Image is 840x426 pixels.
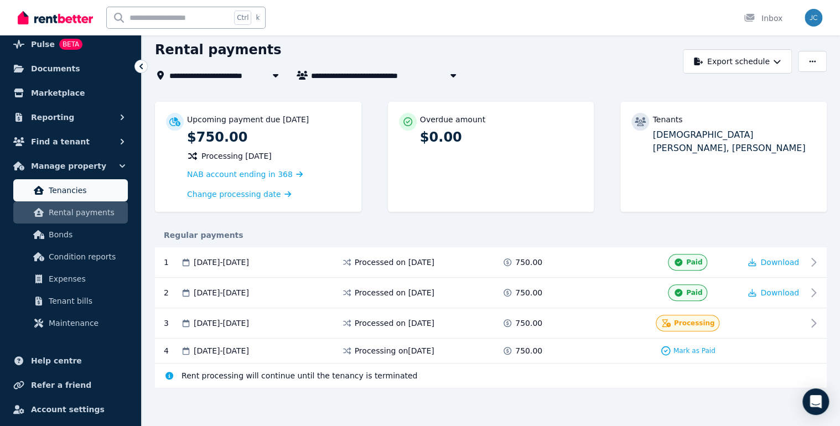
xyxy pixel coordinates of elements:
span: [DATE] - [DATE] [194,318,249,329]
span: [DATE] - [DATE] [194,287,249,298]
span: Pulse [31,38,55,51]
span: Change processing date [187,189,281,200]
span: Mark as Paid [673,346,715,355]
p: $750.00 [187,128,350,146]
span: Tenancies [49,184,123,197]
p: Upcoming payment due [DATE] [187,114,309,125]
div: 4 [164,345,180,356]
div: 1 [164,254,180,271]
p: [DEMOGRAPHIC_DATA][PERSON_NAME], [PERSON_NAME] [652,128,816,155]
div: Regular payments [155,230,827,241]
a: Expenses [13,268,128,290]
p: Tenants [652,114,682,125]
span: Help centre [31,354,82,367]
span: Expenses [49,272,123,285]
a: Marketplace [9,82,132,104]
span: Processing on [DATE] [355,345,434,356]
span: Find a tenant [31,135,90,148]
button: Download [748,257,799,268]
span: 750.00 [515,345,542,356]
span: Rental payments [49,206,123,219]
span: Processed on [DATE] [355,287,434,298]
span: Paid [686,258,702,267]
a: PulseBETA [9,33,132,55]
div: 3 [164,315,180,331]
span: 750.00 [515,257,542,268]
span: 750.00 [515,287,542,298]
span: Documents [31,62,80,75]
span: 750.00 [515,318,542,329]
span: [DATE] - [DATE] [194,257,249,268]
a: Condition reports [13,246,128,268]
button: Find a tenant [9,131,132,153]
a: Maintenance [13,312,128,334]
span: Processed on [DATE] [355,257,434,268]
span: Processed on [DATE] [355,318,434,329]
span: Reporting [31,111,74,124]
span: Processing [674,319,715,328]
button: Manage property [9,155,132,177]
button: Export schedule [683,49,792,74]
span: Download [760,258,799,267]
a: Documents [9,58,132,80]
img: RentBetter [18,9,93,26]
a: Tenancies [13,179,128,201]
h1: Rental payments [155,41,282,59]
span: Rent processing will continue until the tenancy is terminated [182,370,417,381]
span: BETA [59,39,82,50]
span: NAB account ending in 368 [187,170,293,179]
span: Tenant bills [49,294,123,308]
p: Overdue amount [420,114,485,125]
span: k [256,13,260,22]
span: Processing [DATE] [201,150,272,162]
p: $0.00 [420,128,583,146]
a: Account settings [9,398,132,420]
button: Download [748,287,799,298]
div: Open Intercom Messenger [802,388,829,415]
span: [DATE] - [DATE] [194,345,249,356]
div: Inbox [744,13,782,24]
a: Refer a friend [9,374,132,396]
span: Ctrl [234,11,251,25]
span: Condition reports [49,250,123,263]
div: 2 [164,284,180,301]
button: Reporting [9,106,132,128]
span: Manage property [31,159,106,173]
span: Paid [686,288,702,297]
a: Bonds [13,224,128,246]
span: Download [760,288,799,297]
a: Help centre [9,350,132,372]
img: Jodi Carne [805,9,822,27]
span: Refer a friend [31,378,91,392]
a: Change processing date [187,189,291,200]
span: Maintenance [49,316,123,330]
a: Tenant bills [13,290,128,312]
span: Account settings [31,403,105,416]
a: Rental payments [13,201,128,224]
span: Marketplace [31,86,85,100]
span: Bonds [49,228,123,241]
